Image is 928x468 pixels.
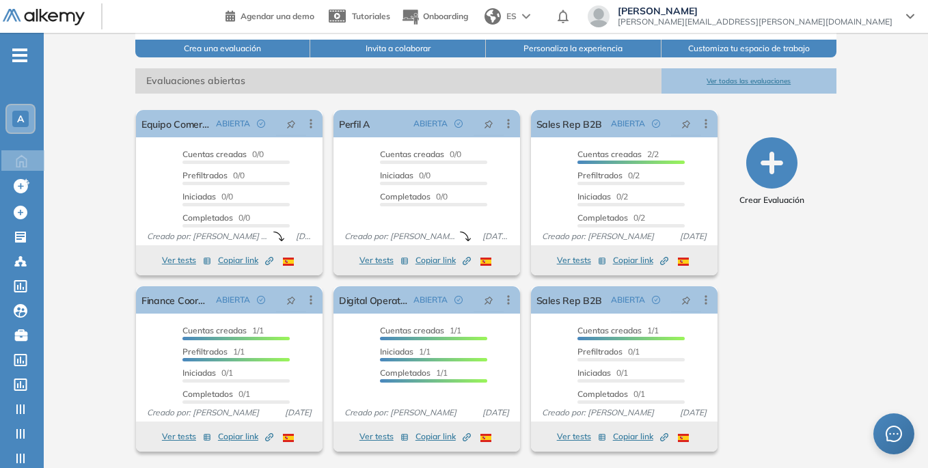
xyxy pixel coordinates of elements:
span: Cuentas creadas [380,325,444,335]
button: pushpin [474,113,504,135]
span: 1/1 [182,346,245,357]
img: Logo [3,9,85,26]
span: Creado por: [PERSON_NAME] [536,407,659,419]
span: 1/1 [380,325,461,335]
img: arrow [522,14,530,19]
img: ESP [480,258,491,266]
span: ABIERTA [216,294,250,306]
a: Perfil A [339,110,370,137]
span: Prefiltrados [182,346,228,357]
span: Prefiltrados [182,170,228,180]
span: 0/0 [182,212,250,223]
button: Personaliza la experiencia [486,40,661,57]
button: Ver todas las evaluaciones [661,68,837,94]
span: 1/1 [380,368,448,378]
a: Agendar una demo [226,7,314,23]
img: ESP [678,434,689,442]
span: [DATE] [477,407,515,419]
button: Ver tests [359,252,409,269]
span: 0/0 [182,191,233,202]
span: check-circle [257,296,265,304]
span: Crear Evaluación [739,194,804,206]
img: ESP [678,258,689,266]
span: Iniciadas [182,191,216,202]
button: pushpin [671,289,701,311]
span: 0/0 [182,149,264,159]
span: [DATE] [279,407,317,419]
button: Copiar link [218,252,273,269]
span: Copiar link [218,430,273,443]
button: Invita a colaborar [310,40,486,57]
button: Ver tests [162,252,211,269]
span: Iniciadas [380,346,413,357]
img: ESP [283,258,294,266]
a: Digital Operations Newsan [339,286,408,314]
span: Completados [577,212,628,223]
span: pushpin [484,118,493,129]
span: Creado por: [PERSON_NAME] [141,407,264,419]
span: 0/0 [380,149,461,159]
button: Ver tests [557,428,606,445]
span: Cuentas creadas [182,149,247,159]
span: ES [506,10,517,23]
span: [PERSON_NAME][EMAIL_ADDRESS][PERSON_NAME][DOMAIN_NAME] [618,16,892,27]
button: pushpin [276,113,306,135]
span: pushpin [286,118,296,129]
span: 1/1 [182,325,264,335]
span: A [17,113,24,124]
span: pushpin [681,118,691,129]
span: check-circle [454,120,463,128]
a: Finance Coordinator [141,286,210,314]
span: check-circle [652,120,660,128]
span: 0/1 [182,389,250,399]
span: 0/2 [577,212,645,223]
i: - [12,54,27,57]
span: 1/1 [577,325,659,335]
span: 2/2 [577,149,659,159]
span: Cuentas creadas [577,325,642,335]
span: Completados [182,389,233,399]
span: Onboarding [423,11,468,21]
span: ABIERTA [413,294,448,306]
button: Crea una evaluación [135,40,311,57]
span: [PERSON_NAME] [618,5,892,16]
span: 0/2 [577,191,628,202]
button: Copiar link [218,428,273,445]
span: Prefiltrados [577,170,623,180]
button: Copiar link [415,252,471,269]
span: 0/0 [380,170,431,180]
span: pushpin [484,294,493,305]
span: Completados [182,212,233,223]
img: ESP [283,434,294,442]
img: world [485,8,501,25]
span: Creado por: [PERSON_NAME] [536,230,659,243]
span: Copiar link [415,430,471,443]
span: Copiar link [613,430,668,443]
button: pushpin [671,113,701,135]
span: [DATE] [674,407,712,419]
span: ABIERTA [611,294,645,306]
span: ABIERTA [413,118,448,130]
span: 0/1 [577,389,645,399]
span: Prefiltrados [577,346,623,357]
span: Iniciadas [182,368,216,378]
button: Ver tests [359,428,409,445]
span: Copiar link [613,254,668,266]
span: 0/0 [380,191,448,202]
button: Customiza tu espacio de trabajo [661,40,837,57]
span: ABIERTA [216,118,250,130]
button: pushpin [474,289,504,311]
span: Iniciadas [577,191,611,202]
span: check-circle [652,296,660,304]
span: Cuentas creadas [577,149,642,159]
span: [DATE] [477,230,514,243]
span: Copiar link [218,254,273,266]
button: Copiar link [613,428,668,445]
span: Iniciadas [380,170,413,180]
button: Crear Evaluación [739,137,804,206]
span: Tutoriales [352,11,390,21]
a: Sales Rep B2B [536,110,602,137]
span: ABIERTA [611,118,645,130]
span: Completados [380,191,431,202]
span: Creado por: [PERSON_NAME] Saint [PERSON_NAME] [141,230,273,243]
